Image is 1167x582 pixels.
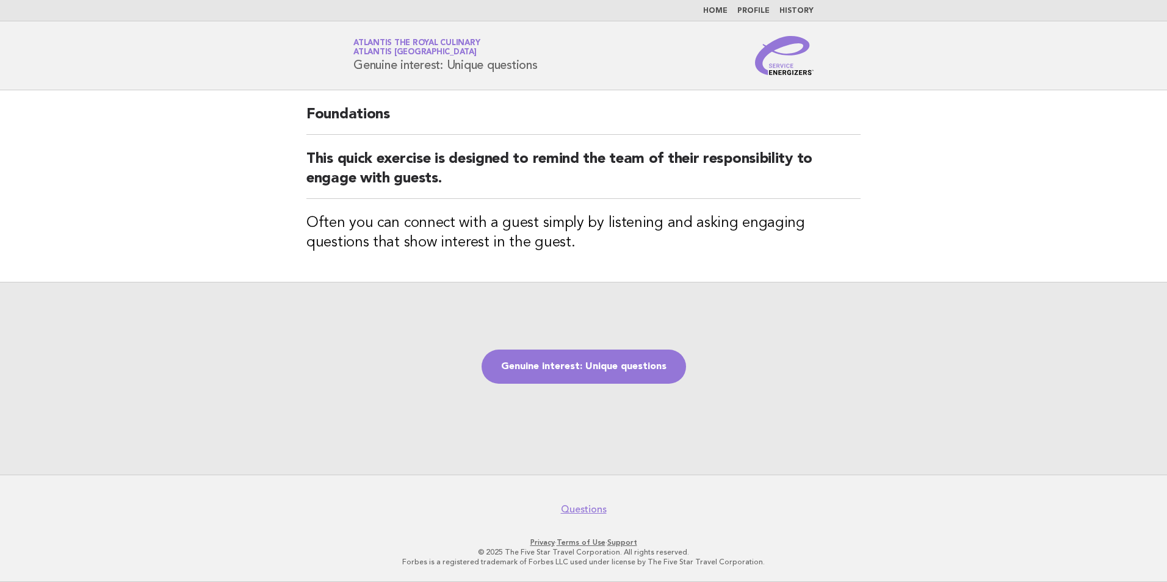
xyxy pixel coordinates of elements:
[353,40,538,71] h1: Genuine interest: Unique questions
[561,503,607,516] a: Questions
[210,537,957,547] p: · ·
[306,149,861,199] h2: This quick exercise is designed to remind the team of their responsibility to engage with guests.
[353,49,477,57] span: Atlantis [GEOGRAPHIC_DATA]
[210,547,957,557] p: © 2025 The Five Star Travel Corporation. All rights reserved.
[703,7,728,15] a: Home
[779,7,814,15] a: History
[755,36,814,75] img: Service Energizers
[353,39,480,56] a: Atlantis the Royal CulinaryAtlantis [GEOGRAPHIC_DATA]
[737,7,770,15] a: Profile
[306,105,861,135] h2: Foundations
[607,538,637,547] a: Support
[210,557,957,567] p: Forbes is a registered trademark of Forbes LLC used under license by The Five Star Travel Corpora...
[557,538,605,547] a: Terms of Use
[530,538,555,547] a: Privacy
[306,214,861,253] h3: Often you can connect with a guest simply by listening and asking engaging questions that show in...
[482,350,686,384] a: Genuine interest: Unique questions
